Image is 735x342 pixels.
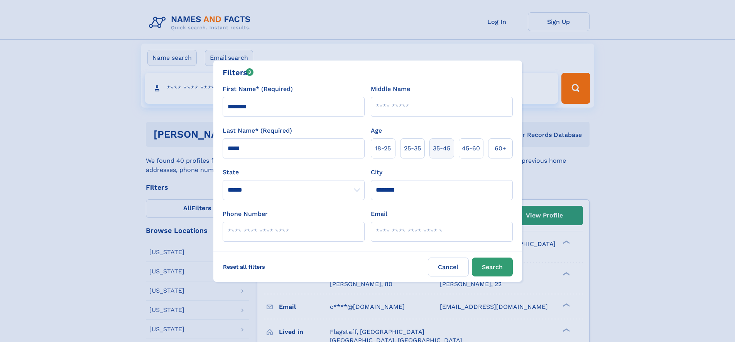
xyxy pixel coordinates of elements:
label: City [371,168,382,177]
label: Age [371,126,382,135]
span: 35‑45 [433,144,450,153]
label: State [223,168,365,177]
span: 60+ [495,144,506,153]
div: Filters [223,67,254,78]
span: 18‑25 [375,144,391,153]
span: 45‑60 [462,144,480,153]
label: Email [371,209,387,219]
label: First Name* (Required) [223,84,293,94]
label: Reset all filters [218,258,270,276]
button: Search [472,258,513,276]
label: Middle Name [371,84,410,94]
label: Cancel [428,258,469,276]
label: Last Name* (Required) [223,126,292,135]
span: 25‑35 [404,144,421,153]
label: Phone Number [223,209,268,219]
